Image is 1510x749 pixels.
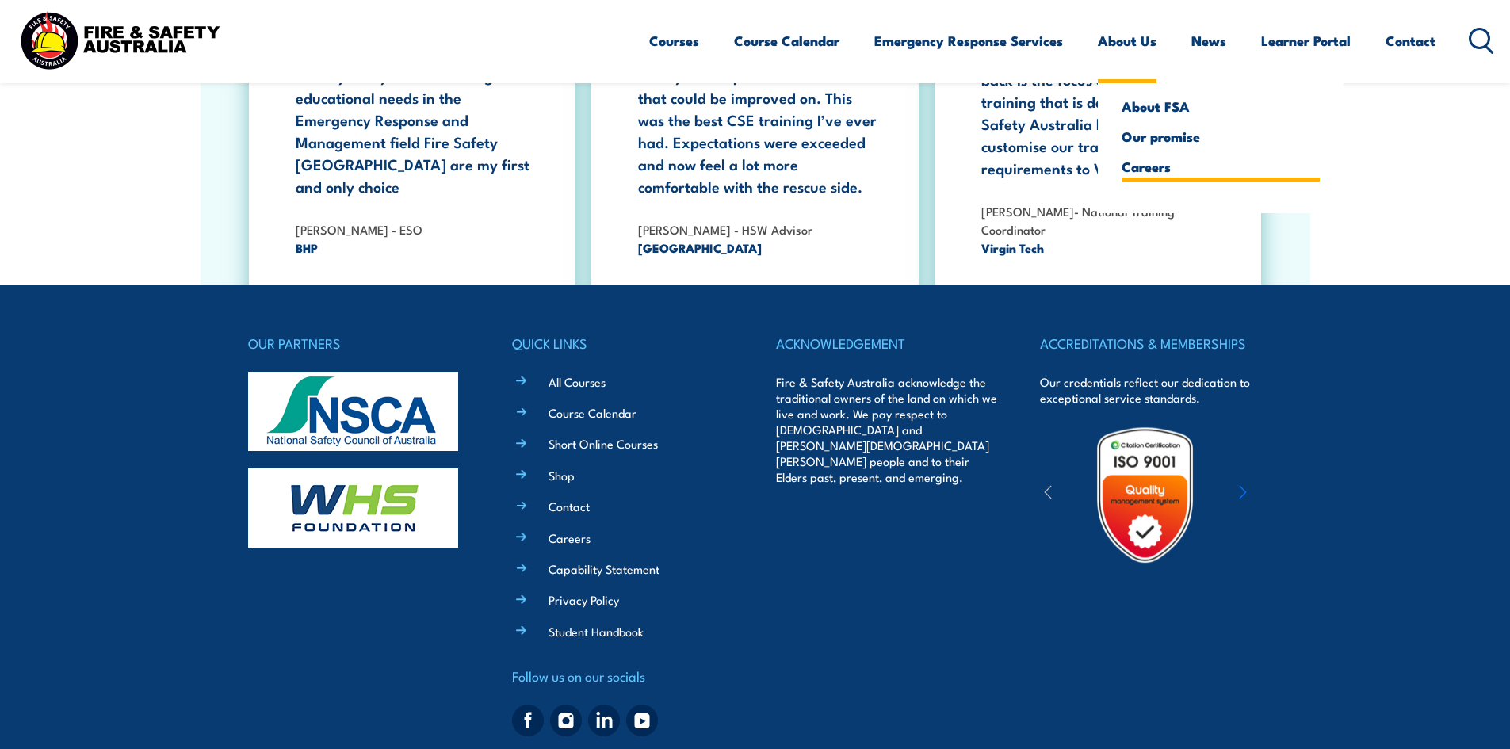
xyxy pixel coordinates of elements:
span: BHP [296,239,537,257]
a: Contact [549,498,590,514]
a: Contact [1386,20,1435,62]
strong: [PERSON_NAME]- National Training Coordinator [981,202,1175,238]
a: Courses [649,20,699,62]
a: Careers [549,529,591,546]
strong: [PERSON_NAME] - ESO [296,220,422,238]
h4: ACKNOWLEDGEMENT [776,332,998,354]
img: whs-logo-footer [248,468,458,548]
img: Untitled design (19) [1076,426,1214,564]
a: Course Calendar [734,20,839,62]
img: nsca-logo-footer [248,372,458,451]
p: For any of my future training and educational needs in the Emergency Response and Management fiel... [296,64,537,197]
a: Course Calendar [549,404,636,421]
h4: ACCREDITATIONS & MEMBERSHIPS [1040,332,1262,354]
a: Student Handbook [549,623,644,640]
a: Our promise [1122,129,1320,143]
a: News [1191,20,1226,62]
h4: QUICK LINKS [512,332,734,354]
a: About FSA [1122,99,1320,113]
a: Careers [1122,159,1320,174]
a: All Courses [549,373,606,390]
a: Emergency Response Services [874,20,1063,62]
a: About Us [1098,20,1156,62]
h4: Follow us on our socials [512,665,734,687]
p: The reason that we keep coming back is the focus on quality of training that is delivered. Fire &... [981,46,1222,179]
a: Capability Statement [549,560,659,577]
p: Fire & Safety Australia acknowledge the traditional owners of the land on which we live and work.... [776,374,998,485]
a: Privacy Policy [549,591,619,608]
strong: [PERSON_NAME] - HSW Advisor [638,220,812,238]
img: ewpa-logo [1215,468,1353,522]
p: Our credentials reflect our dedication to exceptional service standards. [1040,374,1262,406]
a: Short Online Courses [549,435,658,452]
a: Learner Portal [1261,20,1351,62]
span: Virgin Tech [981,239,1222,257]
h4: OUR PARTNERS [248,332,470,354]
a: Shop [549,467,575,483]
span: [GEOGRAPHIC_DATA] [638,239,879,257]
